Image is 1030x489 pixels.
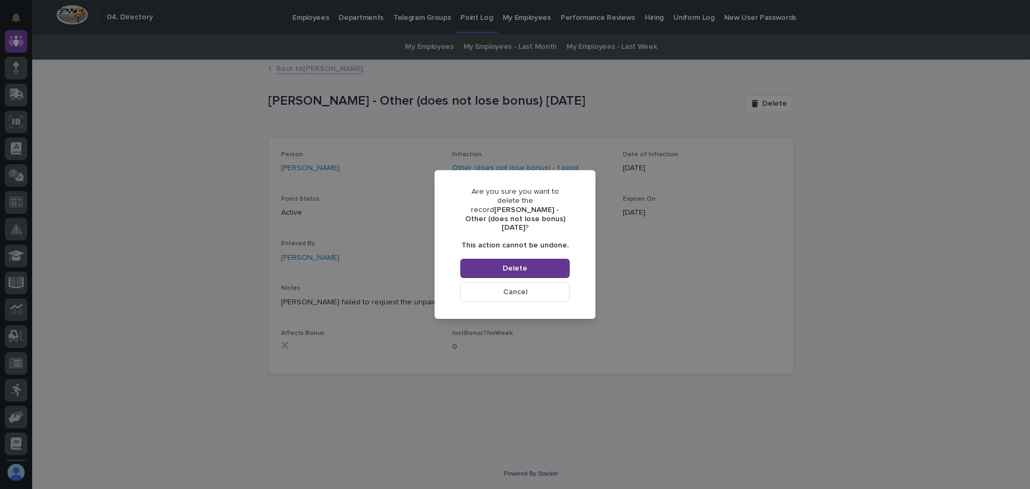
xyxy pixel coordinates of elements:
[460,259,570,278] button: Delete
[503,265,527,272] span: Delete
[460,187,570,232] p: Are you sure you want to delete the record ?
[460,282,570,302] button: Cancel
[503,288,527,296] span: Cancel
[461,241,569,250] p: This action cannot be undone.
[465,206,565,232] b: [PERSON_NAME] - Other (does not lose bonus) [DATE]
